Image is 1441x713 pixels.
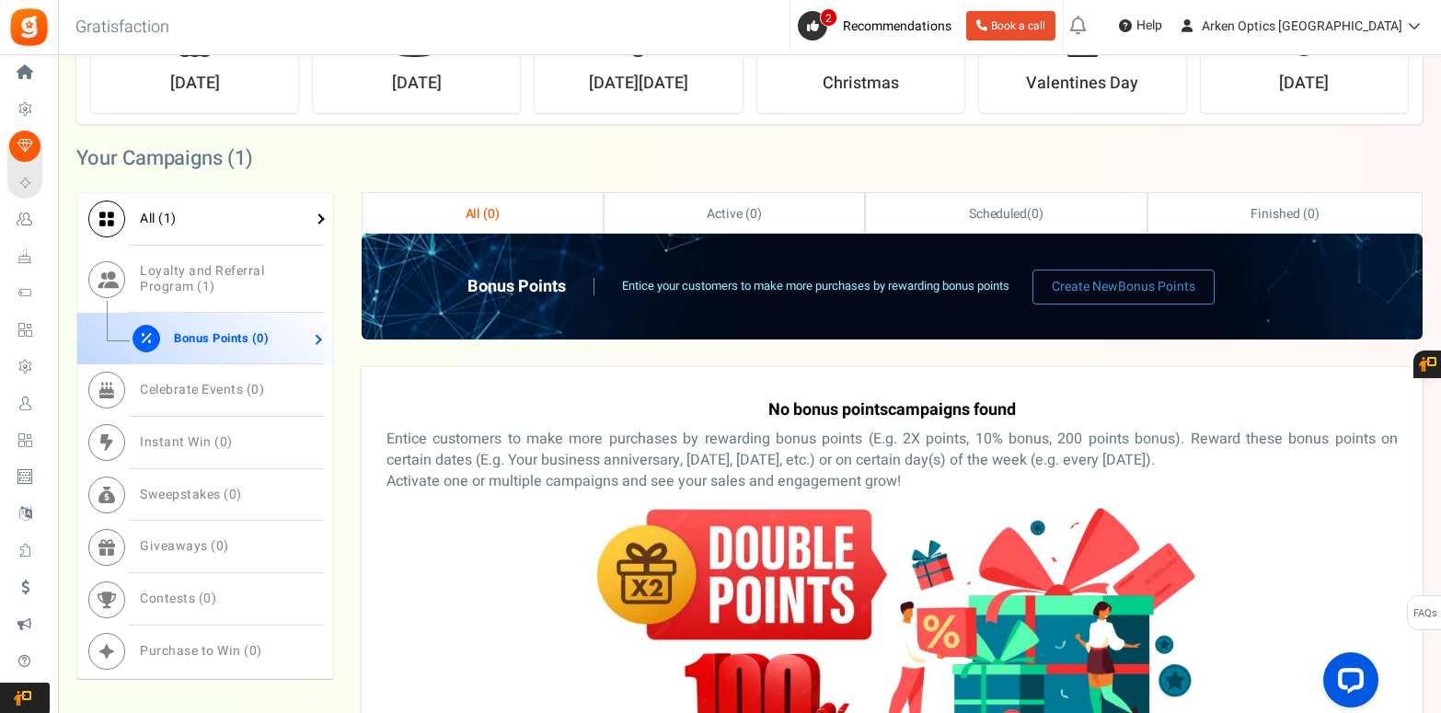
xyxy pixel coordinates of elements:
p: Entice your customers to make more purchases by rewarding bonus points [622,278,1009,295]
span: FAQs [1412,596,1437,631]
span: Arken Optics [GEOGRAPHIC_DATA] [1202,17,1402,36]
span: Scheduled [969,204,1028,224]
strong: Christmas [823,72,899,96]
span: Sweepstakes ( ) [140,485,242,504]
strong: [DATE][DATE] [589,72,688,96]
span: 0 [220,432,228,452]
strong: [DATE] [170,72,220,96]
strong: Valentines Day [1026,72,1138,96]
span: Purchase to Win ( ) [140,641,262,661]
h4: No campaigns found [386,401,1398,420]
span: 0 [1032,204,1039,224]
span: Active ( ) [707,204,762,224]
span: Recommendations [843,17,951,36]
h2: Your Campaigns ( ) [76,149,253,167]
span: Bonus Points [793,397,888,422]
span: Giveaways ( ) [140,536,229,556]
span: 1 [235,144,246,173]
a: Create NewBonus Points [1032,270,1215,305]
span: 0 [229,485,237,504]
span: 2 [820,8,837,27]
a: Book a call [966,11,1055,40]
h3: Gratisfaction [55,9,190,46]
strong: [DATE] [1279,72,1329,96]
span: 0 [203,589,212,608]
span: ( ) [969,204,1043,224]
a: 2 Recommendations [798,11,959,40]
span: All ( ) [140,209,177,228]
p: Entice customers to make more purchases by rewarding bonus points (E.g. 2X points, 10% bonus, 200... [386,429,1398,492]
span: Finished ( ) [1251,204,1319,224]
span: 1 [202,277,211,296]
span: 0 [249,641,258,661]
span: 0 [750,204,757,224]
a: Help [1112,11,1170,40]
span: 0 [216,536,225,556]
span: Bonus Points [1118,277,1195,296]
span: 0 [1308,204,1315,224]
span: Help [1132,17,1162,35]
img: Gratisfaction [8,6,50,48]
span: 0 [257,329,264,347]
span: 1 [164,209,172,228]
span: All ( ) [466,204,501,224]
strong: [DATE] [392,72,442,96]
h2: Bonus Points [467,278,594,296]
span: Loyalty and Referral Program ( ) [140,261,264,296]
span: Contests ( ) [140,589,216,608]
span: Bonus Points ( ) [174,329,269,347]
span: 0 [251,380,259,399]
span: 0 [488,204,495,224]
span: Instant Win ( ) [140,432,233,452]
span: Celebrate Events ( ) [140,380,264,399]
